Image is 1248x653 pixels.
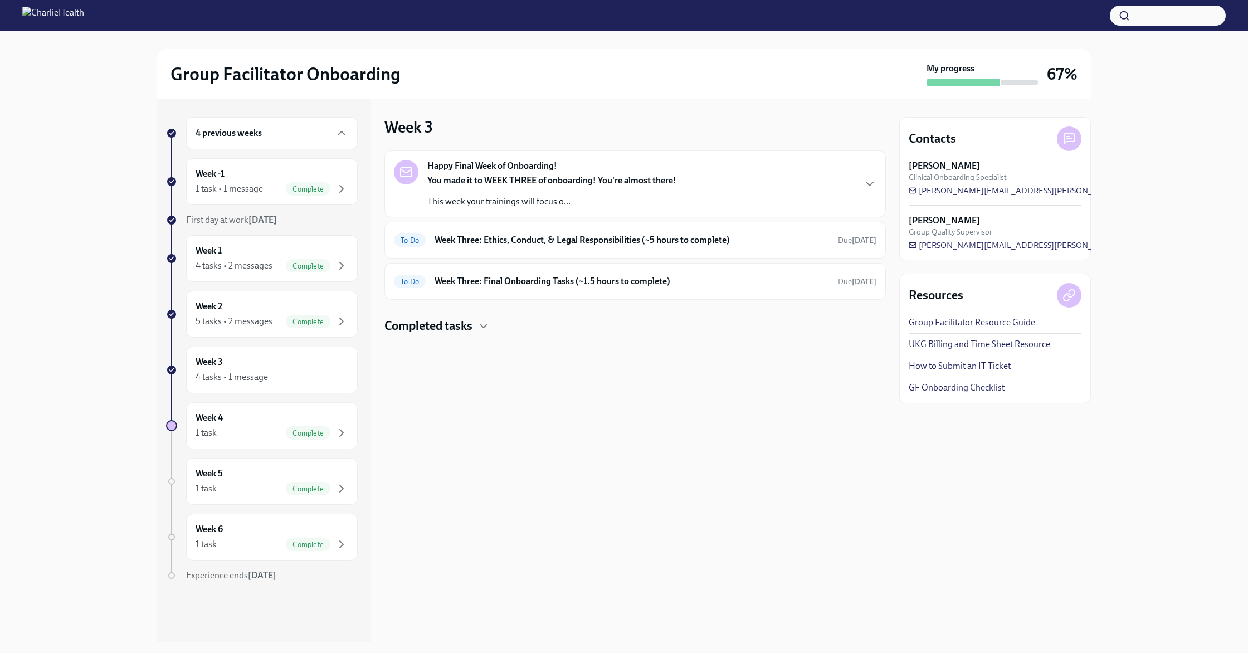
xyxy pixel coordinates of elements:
[427,175,676,186] strong: You made it to WEEK THREE of onboarding! You're almost there!
[196,412,223,424] h6: Week 4
[838,235,876,246] span: October 6th, 2025 10:00
[394,272,876,290] a: To DoWeek Three: Final Onboarding Tasks (~1.5 hours to complete)Due[DATE]
[927,62,974,75] strong: My progress
[838,276,876,287] span: October 4th, 2025 10:00
[286,540,330,549] span: Complete
[838,277,876,286] span: Due
[196,371,268,383] div: 4 tasks • 1 message
[394,277,426,286] span: To Do
[909,316,1035,329] a: Group Facilitator Resource Guide
[838,236,876,245] span: Due
[1047,64,1078,84] h3: 67%
[286,185,330,193] span: Complete
[166,402,358,449] a: Week 41 taskComplete
[196,168,225,180] h6: Week -1
[196,523,223,535] h6: Week 6
[909,360,1011,372] a: How to Submit an IT Ticket
[286,262,330,270] span: Complete
[196,245,222,257] h6: Week 1
[909,160,980,172] strong: [PERSON_NAME]
[909,338,1050,350] a: UKG Billing and Time Sheet Resource
[852,236,876,245] strong: [DATE]
[852,277,876,286] strong: [DATE]
[166,291,358,338] a: Week 25 tasks • 2 messagesComplete
[166,214,358,226] a: First day at work[DATE]
[909,130,956,147] h4: Contacts
[196,315,272,328] div: 5 tasks • 2 messages
[166,347,358,393] a: Week 34 tasks • 1 message
[186,117,358,149] div: 4 previous weeks
[435,234,829,246] h6: Week Three: Ethics, Conduct, & Legal Responsibilities (~5 hours to complete)
[909,287,963,304] h4: Resources
[22,7,84,25] img: CharlieHealth
[435,275,829,287] h6: Week Three: Final Onboarding Tasks (~1.5 hours to complete)
[909,240,1187,251] a: [PERSON_NAME][EMAIL_ADDRESS][PERSON_NAME][DOMAIN_NAME]
[196,467,223,480] h6: Week 5
[196,483,217,495] div: 1 task
[394,231,876,249] a: To DoWeek Three: Ethics, Conduct, & Legal Responsibilities (~5 hours to complete)Due[DATE]
[286,429,330,437] span: Complete
[286,318,330,326] span: Complete
[166,235,358,282] a: Week 14 tasks • 2 messagesComplete
[427,196,676,208] p: This week your trainings will focus o...
[909,185,1187,196] a: [PERSON_NAME][EMAIL_ADDRESS][PERSON_NAME][DOMAIN_NAME]
[384,318,886,334] div: Completed tasks
[196,183,263,195] div: 1 task • 1 message
[186,215,277,225] span: First day at work
[196,260,272,272] div: 4 tasks • 2 messages
[196,300,222,313] h6: Week 2
[248,215,277,225] strong: [DATE]
[186,570,276,581] span: Experience ends
[384,117,433,137] h3: Week 3
[384,318,472,334] h4: Completed tasks
[170,63,401,85] h2: Group Facilitator Onboarding
[166,158,358,205] a: Week -11 task • 1 messageComplete
[394,236,426,245] span: To Do
[248,570,276,581] strong: [DATE]
[909,382,1005,394] a: GF Onboarding Checklist
[196,356,223,368] h6: Week 3
[909,227,992,237] span: Group Quality Supervisor
[909,215,980,227] strong: [PERSON_NAME]
[196,127,262,139] h6: 4 previous weeks
[286,485,330,493] span: Complete
[166,514,358,561] a: Week 61 taskComplete
[909,172,1007,183] span: Clinical Onboarding Specialist
[196,538,217,550] div: 1 task
[196,427,217,439] div: 1 task
[166,458,358,505] a: Week 51 taskComplete
[427,160,557,172] strong: Happy Final Week of Onboarding!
